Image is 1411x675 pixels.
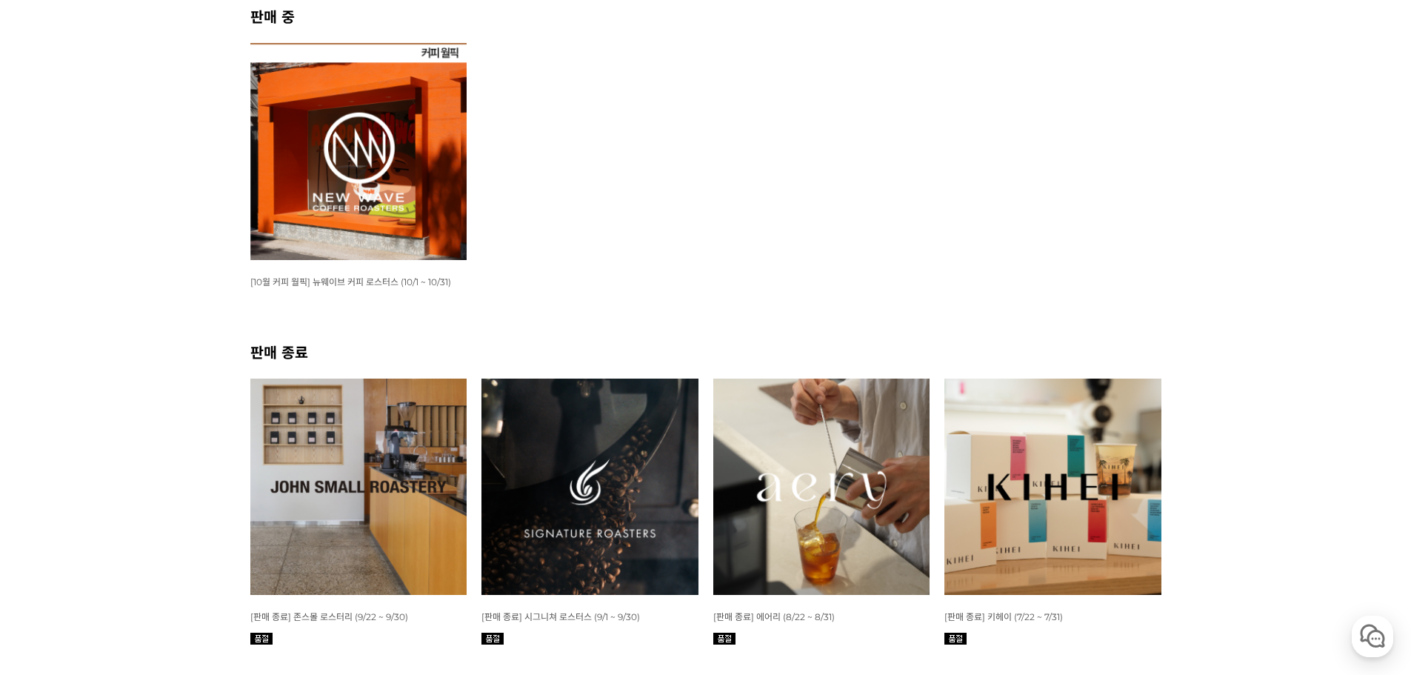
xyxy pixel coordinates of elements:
[481,379,698,596] img: [판매 종료] 시그니쳐 로스터스 (9/1 ~ 9/30)
[713,633,735,645] img: 품절
[4,470,98,507] a: 홈
[944,611,1063,622] a: [판매 종료] 키헤이 (7/22 ~ 7/31)
[250,5,1161,27] h2: 판매 중
[250,276,451,287] a: [10월 커피 월픽] 뉴웨이브 커피 로스터스 (10/1 ~ 10/31)
[250,379,467,596] img: [판매 종료] 존스몰 로스터리 (9/22 ~ 9/30)
[481,611,640,622] span: [판매 종료] 시그니쳐 로스터스 (9/1 ~ 9/30)
[944,379,1161,596] img: 7월 커피 스몰 월픽 키헤이
[250,611,408,622] span: [판매 종료] 존스몰 로스터리 (9/22 ~ 9/30)
[98,470,191,507] a: 대화
[481,633,504,645] img: 품절
[944,633,967,645] img: 품절
[250,633,273,645] img: 품절
[944,611,1063,622] span: [판매 종료] 키헤이 (7/22 ~ 7/31)
[250,611,408,622] a: [판매 종료] 존스몰 로스터리 (9/22 ~ 9/30)
[250,43,467,260] img: [10월 커피 월픽] 뉴웨이브 커피 로스터스 (10/1 ~ 10/31)
[713,611,835,622] a: [판매 종료] 에어리 (8/22 ~ 8/31)
[229,492,247,504] span: 설정
[713,379,930,596] img: 8월 커피 스몰 월픽 에어리
[47,492,56,504] span: 홈
[191,470,284,507] a: 설정
[250,341,1161,362] h2: 판매 종료
[481,611,640,622] a: [판매 종료] 시그니쳐 로스터스 (9/1 ~ 9/30)
[713,611,835,622] span: [판매 종료] 에어리 (8/22 ~ 8/31)
[136,493,153,505] span: 대화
